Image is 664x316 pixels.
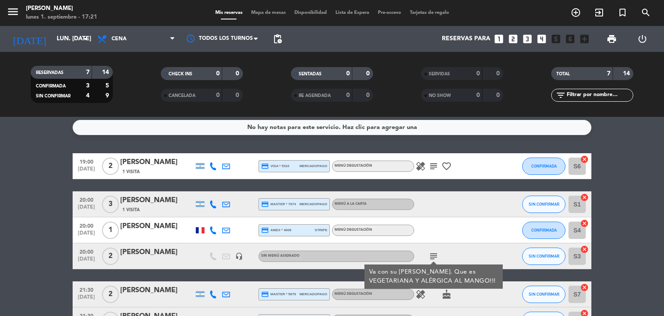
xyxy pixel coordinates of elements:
[102,196,119,213] span: 3
[36,84,66,88] span: CONFIRMADA
[607,71,610,77] strong: 7
[36,71,64,75] span: RESERVADAS
[216,92,220,98] strong: 0
[76,230,97,240] span: [DATE]
[556,72,570,76] span: TOTAL
[415,161,426,171] i: healing
[6,29,52,48] i: [DATE]
[346,71,350,77] strong: 0
[580,245,589,254] i: cancel
[247,123,417,132] div: No hay notas para este servicio. Haz clic para agregar una
[594,7,604,18] i: exit_to_app
[261,226,291,234] span: amex * 4008
[76,284,97,294] span: 21:30
[169,72,192,76] span: CHECK INS
[300,201,327,207] span: mercadopago
[299,94,331,98] span: RE AGENDADA
[428,161,439,171] i: subject
[373,10,405,15] span: Pre-acceso
[531,164,557,168] span: CONFIRMADA
[76,246,97,256] span: 20:00
[366,92,371,98] strong: 0
[529,254,559,258] span: SIN CONFIRMAR
[26,4,97,13] div: [PERSON_NAME]
[86,93,89,99] strong: 4
[261,290,296,298] span: master * 5878
[641,7,651,18] i: search
[476,92,480,98] strong: 0
[86,69,89,75] strong: 7
[565,33,576,45] i: looks_6
[272,34,283,44] span: pending_actions
[335,292,372,296] span: MENÚ DEGUSTACIÓN
[429,94,451,98] span: NO SHOW
[86,83,89,89] strong: 3
[122,206,140,213] span: 1 Visita
[335,164,372,168] span: MENÚ DEGUSTACIÓN
[369,268,498,286] div: Va con su [PERSON_NAME]. Que es VEGETARIANA Y ALÉRGICA AL MANGO!!!
[102,69,111,75] strong: 14
[105,93,111,99] strong: 9
[441,161,452,171] i: favorite_border
[335,228,372,232] span: MENÚ DEGUSTACIÓN
[120,195,194,206] div: [PERSON_NAME]
[428,251,439,261] i: subject
[531,228,557,232] span: CONFIRMADA
[76,166,97,176] span: [DATE]
[405,10,453,15] span: Tarjetas de regalo
[566,90,633,100] input: Filtrar por nombre...
[120,221,194,232] div: [PERSON_NAME]
[102,158,119,175] span: 2
[529,202,559,206] span: SIN CONFIRMAR
[76,156,97,166] span: 19:00
[6,5,19,18] i: menu
[441,289,452,300] i: cake
[76,256,97,266] span: [DATE]
[580,193,589,202] i: cancel
[522,33,533,45] i: looks_3
[331,10,373,15] span: Lista de Espera
[299,72,322,76] span: SENTADAS
[261,162,289,170] span: visa * 5310
[442,35,490,42] span: Reservas para
[261,200,269,208] i: credit_card
[496,71,501,77] strong: 0
[36,94,70,98] span: SIN CONFIRMAR
[346,92,350,98] strong: 0
[122,168,140,175] span: 1 Visita
[335,202,367,206] span: MENÚ A LA CARTA
[366,71,371,77] strong: 0
[580,283,589,292] i: cancel
[315,227,327,233] span: stripe
[300,291,327,297] span: mercadopago
[261,162,269,170] i: credit_card
[555,90,566,100] i: filter_list
[261,200,296,208] span: master * 7974
[26,13,97,22] div: lunes 1. septiembre - 17:21
[571,7,581,18] i: add_circle_outline
[627,26,658,52] div: LOG OUT
[637,34,648,44] i: power_settings_new
[496,92,501,98] strong: 0
[493,33,504,45] i: looks_one
[290,10,331,15] span: Disponibilidad
[120,247,194,258] div: [PERSON_NAME]
[120,157,194,168] div: [PERSON_NAME]
[236,71,241,77] strong: 0
[102,286,119,303] span: 2
[216,71,220,77] strong: 0
[76,294,97,304] span: [DATE]
[169,94,195,98] span: CANCELADA
[476,71,480,77] strong: 0
[120,285,194,296] div: [PERSON_NAME]
[102,222,119,239] span: 1
[536,33,547,45] i: looks_4
[261,226,269,234] i: credit_card
[429,72,450,76] span: SERVIDAS
[415,289,426,300] i: healing
[261,254,300,258] span: Sin menú asignado
[236,92,241,98] strong: 0
[235,252,243,260] i: headset_mic
[550,33,562,45] i: looks_5
[105,83,111,89] strong: 5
